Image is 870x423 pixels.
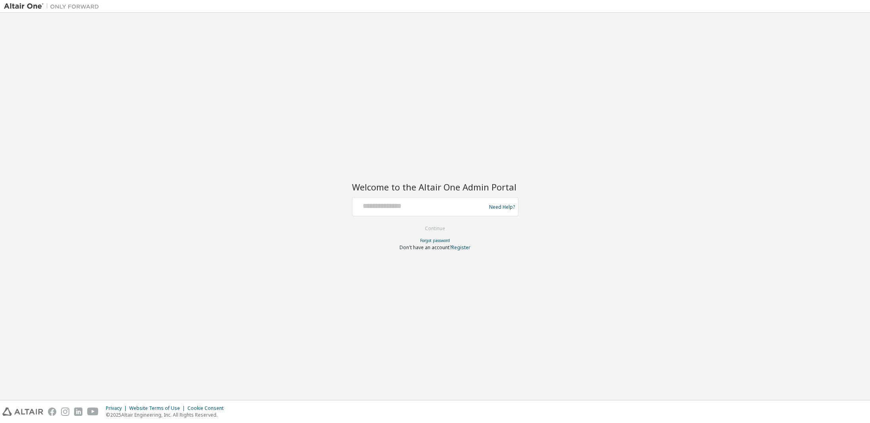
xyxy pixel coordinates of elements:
img: Altair One [4,2,103,10]
div: Privacy [106,405,129,411]
img: facebook.svg [48,408,56,416]
h2: Welcome to the Altair One Admin Portal [352,181,518,192]
a: Register [451,244,470,251]
div: Cookie Consent [187,405,228,411]
span: Don't have an account? [400,244,451,251]
img: instagram.svg [61,408,69,416]
div: Website Terms of Use [129,405,187,411]
a: Forgot password [420,238,450,243]
img: linkedin.svg [74,408,82,416]
img: altair_logo.svg [2,408,43,416]
img: youtube.svg [87,408,99,416]
p: © 2025 Altair Engineering, Inc. All Rights Reserved. [106,411,228,418]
